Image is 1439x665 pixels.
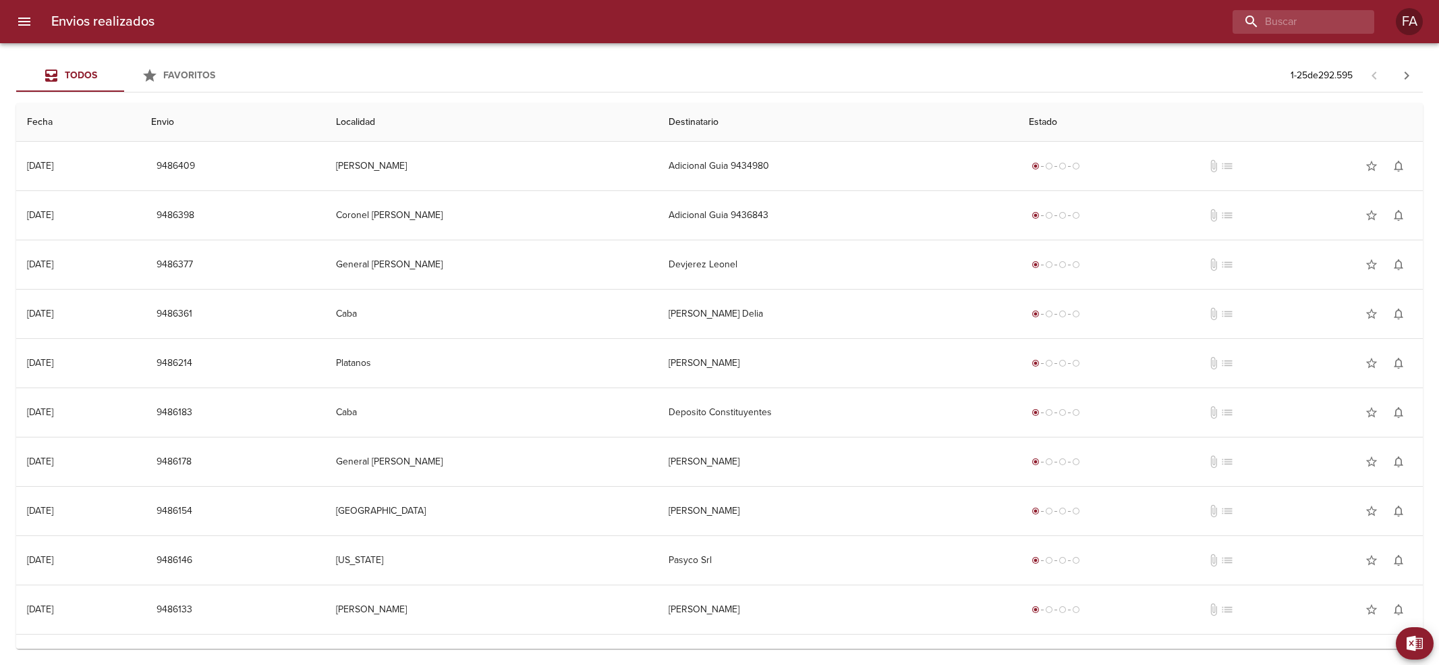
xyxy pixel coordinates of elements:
span: No tiene pedido asociado [1220,406,1234,419]
span: notifications_none [1392,209,1405,222]
span: radio_button_unchecked [1072,458,1080,466]
button: 9486377 [151,252,198,277]
th: Destinatario [658,103,1019,142]
button: Agregar a favoritos [1358,153,1385,180]
span: No tiene documentos adjuntos [1207,258,1220,271]
span: No tiene pedido asociado [1220,258,1234,271]
input: buscar [1233,10,1351,34]
button: 9486361 [151,302,198,327]
span: star_border [1365,406,1378,419]
span: radio_button_unchecked [1059,507,1067,515]
span: No tiene documentos adjuntos [1207,455,1220,469]
button: 9486214 [151,351,198,376]
span: radio_button_unchecked [1045,458,1053,466]
td: Pasyco Srl [658,536,1019,585]
span: radio_button_unchecked [1045,162,1053,170]
span: No tiene pedido asociado [1220,455,1234,469]
span: radio_button_unchecked [1059,458,1067,466]
span: radio_button_unchecked [1045,310,1053,318]
span: radio_button_checked [1032,556,1040,564]
div: Generado [1029,159,1083,173]
button: Exportar Excel [1396,627,1434,660]
th: Estado [1018,103,1423,142]
div: [DATE] [27,406,53,418]
span: radio_button_unchecked [1072,606,1080,614]
span: radio_button_unchecked [1045,507,1053,515]
span: radio_button_unchecked [1072,162,1080,170]
div: Generado [1029,603,1083,616]
div: FA [1396,8,1423,35]
span: star_border [1365,159,1378,173]
div: Generado [1029,209,1083,222]
div: Generado [1029,406,1083,419]
button: Agregar a favoritos [1358,547,1385,574]
span: notifications_none [1392,603,1405,616]
span: No tiene documentos adjuntos [1207,307,1220,321]
span: star_border [1365,356,1378,370]
td: Platanos [325,339,658,388]
span: radio_button_unchecked [1072,556,1080,564]
td: [PERSON_NAME] [658,437,1019,486]
span: star_border [1365,209,1378,222]
span: radio_button_unchecked [1072,261,1080,269]
td: [PERSON_NAME] [658,585,1019,634]
span: No tiene documentos adjuntos [1207,356,1220,370]
span: star_border [1365,307,1378,321]
div: [DATE] [27,604,53,615]
div: Generado [1029,307,1083,321]
span: notifications_none [1392,356,1405,370]
span: radio_button_unchecked [1059,310,1067,318]
div: Generado [1029,455,1083,469]
span: Pagina anterior [1358,68,1390,82]
span: star_border [1365,603,1378,616]
div: Tabs Envios [16,59,232,92]
td: [PERSON_NAME] [325,142,658,190]
div: [DATE] [27,456,53,467]
span: radio_button_unchecked [1045,359,1053,367]
div: [DATE] [27,357,53,369]
span: No tiene documentos adjuntos [1207,504,1220,518]
div: [DATE] [27,308,53,319]
span: star_border [1365,504,1378,518]
button: Activar notificaciones [1385,448,1412,475]
span: notifications_none [1392,554,1405,567]
th: Localidad [325,103,658,142]
th: Fecha [16,103,140,142]
span: radio_button_unchecked [1072,211,1080,219]
span: No tiene documentos adjuntos [1207,554,1220,567]
span: No tiene documentos adjuntos [1207,406,1220,419]
span: No tiene pedido asociado [1220,209,1234,222]
td: Caba [325,290,658,338]
button: Activar notificaciones [1385,547,1412,574]
span: 9486183 [157,404,192,421]
span: radio_button_checked [1032,458,1040,466]
span: radio_button_unchecked [1072,359,1080,367]
th: Envio [140,103,325,142]
td: [PERSON_NAME] [658,487,1019,535]
button: 9486409 [151,154,200,179]
td: [PERSON_NAME] Delia [658,290,1019,338]
span: No tiene pedido asociado [1220,603,1234,616]
div: [DATE] [27,259,53,270]
td: [PERSON_NAME] [325,585,658,634]
button: 9486183 [151,400,198,425]
div: Generado [1029,554,1083,567]
span: No tiene pedido asociado [1220,307,1234,321]
span: 9486361 [157,306,192,323]
button: 9486133 [151,597,198,622]
button: Agregar a favoritos [1358,596,1385,623]
td: [US_STATE] [325,536,658,585]
span: 9486154 [157,503,192,520]
td: Deposito Constituyentes [658,388,1019,437]
span: 9486133 [157,602,192,618]
span: radio_button_unchecked [1045,408,1053,417]
span: notifications_none [1392,258,1405,271]
button: Activar notificaciones [1385,300,1412,327]
span: radio_button_unchecked [1045,556,1053,564]
button: Agregar a favoritos [1358,251,1385,278]
button: Activar notificaciones [1385,251,1412,278]
span: radio_button_checked [1032,359,1040,367]
span: radio_button_checked [1032,211,1040,219]
span: radio_button_checked [1032,162,1040,170]
span: No tiene pedido asociado [1220,356,1234,370]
